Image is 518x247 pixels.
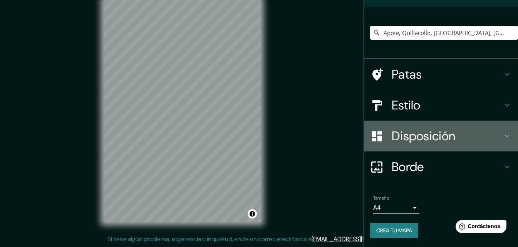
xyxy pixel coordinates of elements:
[392,66,422,82] font: Patas
[248,209,257,218] button: Activar o desactivar atribución
[364,90,518,121] div: Estilo
[373,202,419,214] div: A4
[373,203,381,212] font: A4
[107,235,312,243] font: Si tiene algún problema, sugerencia o inquietud, envíe un correo electrónico a
[392,97,421,113] font: Estilo
[370,223,418,238] button: Crea tu mapa
[449,217,510,239] iframe: Lanzador de widgets de ayuda
[373,195,389,201] font: Tamaño
[364,59,518,90] div: Patas
[364,121,518,151] div: Disposición
[392,159,424,175] font: Borde
[312,235,407,243] a: [EMAIL_ADDRESS][DOMAIN_NAME]
[376,227,412,234] font: Crea tu mapa
[370,26,518,40] input: Elige tu ciudad o zona
[364,151,518,182] div: Borde
[392,128,455,144] font: Disposición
